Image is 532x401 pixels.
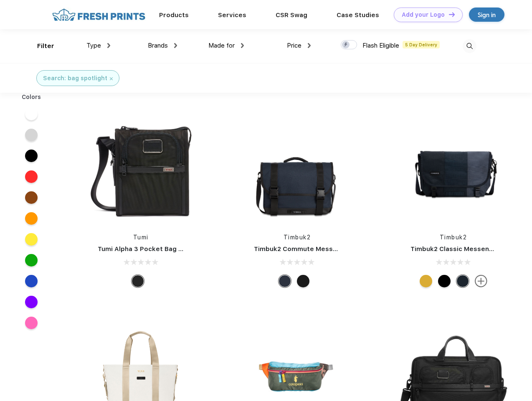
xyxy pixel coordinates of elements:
[308,43,311,48] img: dropdown.png
[284,234,311,241] a: Timbuk2
[463,39,476,53] img: desktop_search.svg
[398,114,509,225] img: func=resize&h=266
[475,275,487,287] img: more.svg
[287,42,301,49] span: Price
[15,93,48,102] div: Colors
[85,114,196,225] img: func=resize&h=266
[50,8,148,22] img: fo%20logo%202.webp
[403,41,440,48] span: 5 Day Delivery
[37,41,54,51] div: Filter
[241,43,244,48] img: dropdown.png
[110,77,113,80] img: filter_cancel.svg
[456,275,469,287] div: Eco Monsoon
[449,12,455,17] img: DT
[132,275,144,287] div: Black
[241,114,352,225] img: func=resize&h=266
[438,275,451,287] div: Eco Black
[133,234,149,241] a: Tumi
[362,42,399,49] span: Flash Eligible
[148,42,168,49] span: Brands
[159,11,189,19] a: Products
[420,275,432,287] div: Eco Amber
[208,42,235,49] span: Made for
[469,8,504,22] a: Sign in
[440,234,467,241] a: Timbuk2
[107,43,110,48] img: dropdown.png
[174,43,177,48] img: dropdown.png
[297,275,309,287] div: Eco Black
[43,74,107,83] div: Search: bag spotlight
[279,275,291,287] div: Eco Nautical
[254,245,366,253] a: Timbuk2 Commute Messenger Bag
[402,11,445,18] div: Add your Logo
[478,10,496,20] div: Sign in
[410,245,514,253] a: Timbuk2 Classic Messenger Bag
[98,245,195,253] a: Tumi Alpha 3 Pocket Bag Small
[86,42,101,49] span: Type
